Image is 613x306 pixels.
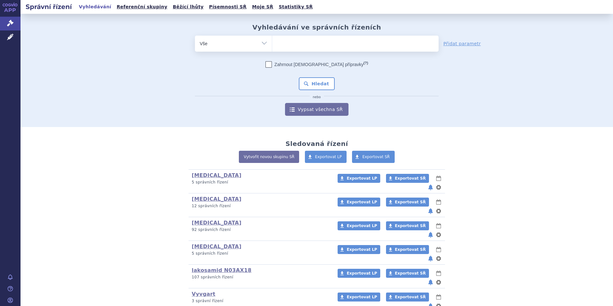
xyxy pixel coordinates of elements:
[362,155,390,159] span: Exportovat SŘ
[338,293,380,302] a: Exportovat LP
[347,247,377,252] span: Exportovat LP
[386,293,429,302] a: Exportovat SŘ
[435,293,442,301] button: lhůty
[386,269,429,278] a: Exportovat SŘ
[395,176,426,181] span: Exportovat SŘ
[352,151,395,163] a: Exportovat SŘ
[338,174,380,183] a: Exportovat LP
[435,278,442,286] button: nastavení
[427,207,434,215] button: notifikace
[192,220,241,226] a: [MEDICAL_DATA]
[386,174,429,183] a: Exportovat SŘ
[435,174,442,182] button: lhůty
[338,198,380,207] a: Exportovat LP
[435,207,442,215] button: nastavení
[250,3,275,11] a: Moje SŘ
[192,298,329,304] p: 3 správní řízení
[310,95,324,99] i: nebo
[315,155,342,159] span: Exportovat LP
[192,172,241,178] a: [MEDICAL_DATA]
[338,245,380,254] a: Exportovat LP
[435,255,442,262] button: nastavení
[435,269,442,277] button: lhůty
[435,198,442,206] button: lhůty
[338,269,380,278] a: Exportovat LP
[395,200,426,204] span: Exportovat SŘ
[115,3,169,11] a: Referenční skupiny
[305,151,347,163] a: Exportovat LP
[347,200,377,204] span: Exportovat LP
[427,231,434,239] button: notifikace
[21,2,77,11] h2: Správní řízení
[192,227,329,233] p: 92 správních řízení
[395,247,426,252] span: Exportovat SŘ
[386,221,429,230] a: Exportovat SŘ
[192,180,329,185] p: 5 správních řízení
[386,245,429,254] a: Exportovat SŘ
[435,246,442,253] button: lhůty
[192,275,329,280] p: 107 správních řízení
[435,183,442,191] button: nastavení
[299,77,335,90] button: Hledat
[347,271,377,276] span: Exportovat LP
[395,224,426,228] span: Exportovat SŘ
[435,222,442,230] button: lhůty
[347,295,377,299] span: Exportovat LP
[427,183,434,191] button: notifikace
[239,151,299,163] a: Vytvořit novou skupinu SŘ
[252,23,381,31] h2: Vyhledávání ve správních řízeních
[395,271,426,276] span: Exportovat SŘ
[435,231,442,239] button: nastavení
[192,251,329,256] p: 5 správních řízení
[285,103,348,116] a: Vypsat všechna SŘ
[192,196,241,202] a: [MEDICAL_DATA]
[427,255,434,262] button: notifikace
[277,3,315,11] a: Statistiky SŘ
[77,3,113,11] a: Vyhledávání
[192,291,215,297] a: Vyvgart
[364,61,368,65] abbr: (?)
[386,198,429,207] a: Exportovat SŘ
[265,61,368,68] label: Zahrnout [DEMOGRAPHIC_DATA] přípravky
[347,176,377,181] span: Exportovat LP
[443,40,481,47] a: Přidat parametr
[395,295,426,299] span: Exportovat SŘ
[347,224,377,228] span: Exportovat LP
[192,203,329,209] p: 12 správních řízení
[192,243,241,250] a: [MEDICAL_DATA]
[427,278,434,286] button: notifikace
[192,267,251,273] a: lakosamid N03AX18
[285,140,348,148] h2: Sledovaná řízení
[171,3,206,11] a: Běžící lhůty
[207,3,248,11] a: Písemnosti SŘ
[338,221,380,230] a: Exportovat LP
